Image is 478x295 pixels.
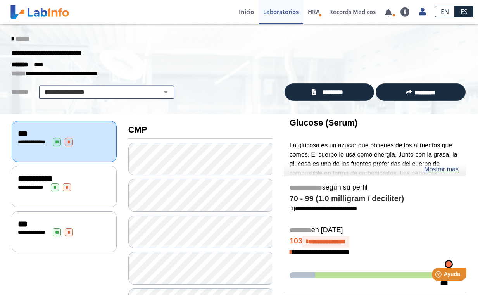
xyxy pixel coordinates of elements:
b: Glucose (Serum) [290,118,358,128]
h4: 70 - 99 (1.0 milligram / deciliter) [290,194,461,204]
h5: en [DATE] [290,226,461,235]
a: ES [455,6,473,17]
b: CMP [128,125,147,135]
h5: según su perfil [290,183,461,192]
span: HRA [308,8,320,16]
iframe: Help widget launcher [409,265,469,286]
h4: 103 [290,236,461,248]
a: EN [435,6,455,17]
a: Mostrar más [424,165,459,174]
p: La glucosa es un azúcar que obtienes de los alimentos que comes. El cuerpo lo usa como energía. J... [290,141,461,224]
a: [1] [290,205,357,211]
